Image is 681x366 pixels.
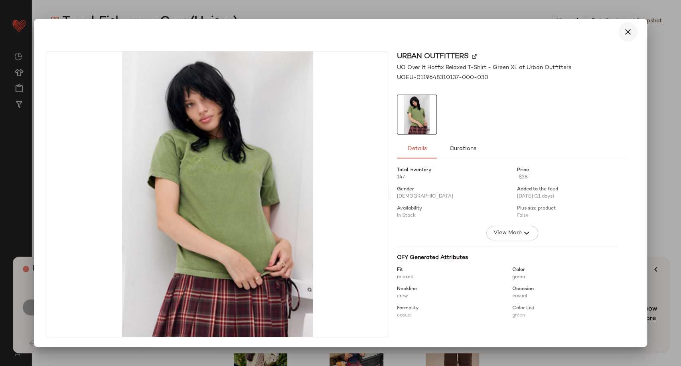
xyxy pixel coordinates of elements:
img: 0119648310137_030_a2 [47,51,387,337]
button: View More [486,226,538,240]
span: Urban Outfitters [397,51,469,62]
div: CFY Generated Attributes [397,253,618,262]
span: Details [407,146,426,152]
img: svg%3e [472,54,477,59]
span: UOEU-0119648310137-000-030 [397,73,488,82]
img: 0119648310137_030_a2 [397,95,436,134]
span: UO Over It Hotfix Relaxed T-Shirt - Green XL at Urban Outfitters [397,63,571,72]
span: View More [493,228,522,238]
span: Curations [449,146,476,152]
